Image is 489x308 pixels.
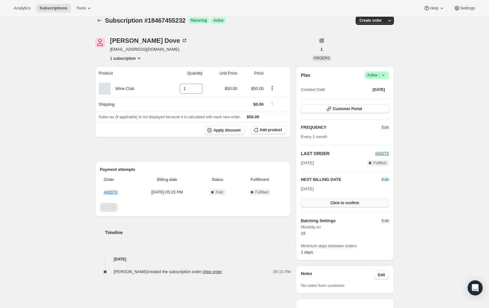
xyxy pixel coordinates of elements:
span: Edit [378,272,385,277]
button: #42073 [375,150,389,157]
button: Product actions [267,85,277,92]
a: View order [202,269,222,274]
span: [DATE] · 05:15 PM [137,189,197,195]
span: Every 1 month [301,134,327,139]
span: [DATE] [301,160,314,166]
span: Click to confirm [330,200,359,205]
button: Analytics [10,4,34,13]
th: Quantity [161,66,205,80]
span: Active [213,18,224,23]
h2: FREQUENCY [301,124,382,131]
span: 1 days [301,250,313,255]
span: Edit [382,124,389,131]
span: [DATE] [301,187,314,191]
span: Billing date [137,176,197,183]
button: Edit [374,271,389,279]
span: Recurring [191,18,207,23]
button: Shipping actions [267,100,277,107]
button: Create order [356,16,385,25]
span: Monthly on [301,224,389,230]
button: Subscriptions [36,4,71,13]
span: Settings [460,6,475,11]
span: 1 [321,47,323,52]
span: [EMAIL_ADDRESS][DOMAIN_NAME] [110,46,188,53]
span: Apply discount [213,128,241,133]
h2: Payment attempts [100,166,286,173]
span: Edit [382,218,389,224]
button: Subscriptions [95,16,104,25]
span: Status [201,176,234,183]
span: Ella Dove [95,37,105,48]
span: Sales tax (if applicable) is not displayed because it is calculated with each new order. [99,115,241,119]
button: Click to confirm [301,199,389,207]
nav: Pagination [100,203,286,212]
span: $50.00 [247,115,259,119]
th: Shipping [95,97,161,111]
a: #42073 [104,190,117,194]
h2: LAST ORDER [301,150,375,157]
span: Add product [260,127,282,132]
span: Subscriptions [39,6,67,11]
span: Subscription #18467455232 [105,17,186,24]
div: Open Intercom Messenger [468,280,483,295]
span: 05:15 PM [273,269,291,275]
h4: [DATE] [95,256,291,262]
button: Edit [382,176,389,183]
span: $50.00 [225,86,237,91]
h2: Plan [301,72,310,78]
button: Apply discount [205,126,244,135]
button: Customer Portal [301,104,389,113]
div: Wine Club [111,86,134,92]
button: [DATE] [369,85,389,94]
h2: NEXT BILLING DATE [301,176,382,183]
th: Order [100,173,135,187]
span: Active [367,72,386,78]
span: Fulfilled [255,190,268,195]
span: Paid [216,190,223,195]
span: No notes from customer [301,283,345,288]
span: $50.00 [251,86,264,91]
a: #42073 [375,151,389,156]
th: Price [239,66,265,80]
h2: Timeline [105,229,291,236]
button: Edit [378,216,392,226]
th: Product [95,66,161,80]
div: [PERSON_NAME] Dove [110,37,188,44]
button: Add product [251,126,286,134]
button: Tools [72,4,96,13]
span: Minimum days between orders [301,243,389,249]
span: Fulfillment [238,176,282,183]
span: Create order [359,18,382,23]
button: Edit [378,122,392,132]
button: 1 [317,45,327,54]
span: Customer Portal [333,106,362,111]
span: $0.00 [253,102,264,107]
span: Help [430,6,438,11]
span: Analytics [14,6,31,11]
button: Product actions [110,55,142,61]
span: [PERSON_NAME] created the subscription order. [114,269,222,274]
button: Settings [450,4,479,13]
th: Unit Price [205,66,239,80]
span: Created Date [301,87,325,93]
h3: Notes [301,271,374,279]
span: 15 [301,231,305,236]
span: ORDERS [314,56,330,60]
h6: Batching Settings [301,218,382,224]
span: Fulfilled [373,160,386,165]
span: [DATE] [373,87,385,92]
span: Tools [76,6,86,11]
button: Help [420,4,448,13]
